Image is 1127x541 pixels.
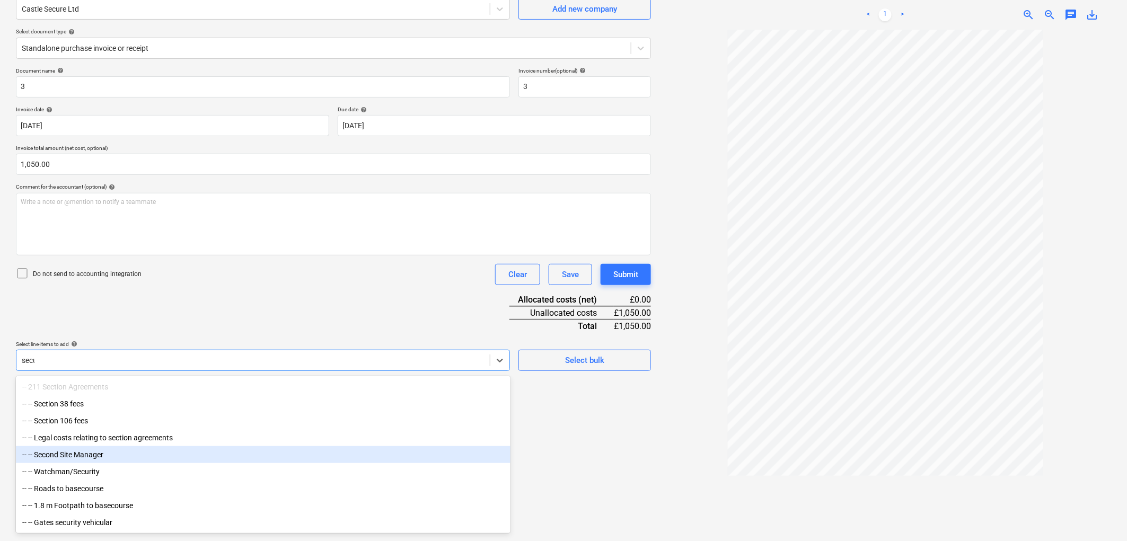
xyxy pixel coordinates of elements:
span: zoom_in [1022,8,1035,21]
input: Invoice number [518,76,651,97]
div: Add new company [552,2,617,16]
button: Submit [601,264,651,285]
div: -- -- Section 38 fees [16,395,510,412]
div: Save [562,268,579,281]
div: Allocated costs (net) [509,294,614,306]
button: Select bulk [518,350,651,371]
span: zoom_out [1043,8,1056,21]
div: -- -- Section 106 fees [16,412,510,429]
iframe: Chat Widget [1074,490,1127,541]
input: Invoice date not specified [16,115,329,136]
div: Document name [16,67,510,74]
div: Comment for the accountant (optional) [16,183,651,190]
div: -- 211 Section Agreements [16,378,510,395]
div: Invoice number (optional) [518,67,651,74]
input: Invoice total amount (net cost, optional) [16,154,651,175]
div: Unallocated costs [509,306,614,320]
p: Do not send to accounting integration [33,270,142,279]
div: Clear [508,268,527,281]
a: Previous page [862,8,875,21]
a: Page 1 is your current page [879,8,892,21]
span: help [577,67,586,74]
input: Due date not specified [338,115,651,136]
button: Save [549,264,592,285]
div: Invoice date [16,106,329,113]
div: Select document type [16,28,651,35]
span: help [66,29,75,35]
input: Document name [16,76,510,97]
div: -- -- Gates security vehicular [16,514,510,531]
div: Due date [338,106,651,113]
span: chat [1064,8,1077,21]
span: help [358,107,367,113]
p: Invoice total amount (net cost, optional) [16,145,651,154]
button: Clear [495,264,540,285]
span: save_alt [1086,8,1098,21]
div: £0.00 [614,294,651,306]
div: -- -- Watchman/Security [16,463,510,480]
span: help [107,184,115,190]
div: £1,050.00 [614,320,651,332]
div: Submit [613,268,638,281]
div: -- -- Legal costs relating to section agreements [16,429,510,446]
a: Next page [896,8,909,21]
span: help [55,67,64,74]
span: help [44,107,52,113]
div: -- -- Second Site Manager [16,446,510,463]
div: £1,050.00 [614,306,651,320]
span: help [69,341,77,347]
div: -- -- 1.8 m Footpath to basecourse [16,497,510,514]
div: Select bulk [565,353,604,367]
div: Total [509,320,614,332]
div: -- -- Roads to basecourse [16,480,510,497]
div: Select line-items to add [16,341,510,348]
